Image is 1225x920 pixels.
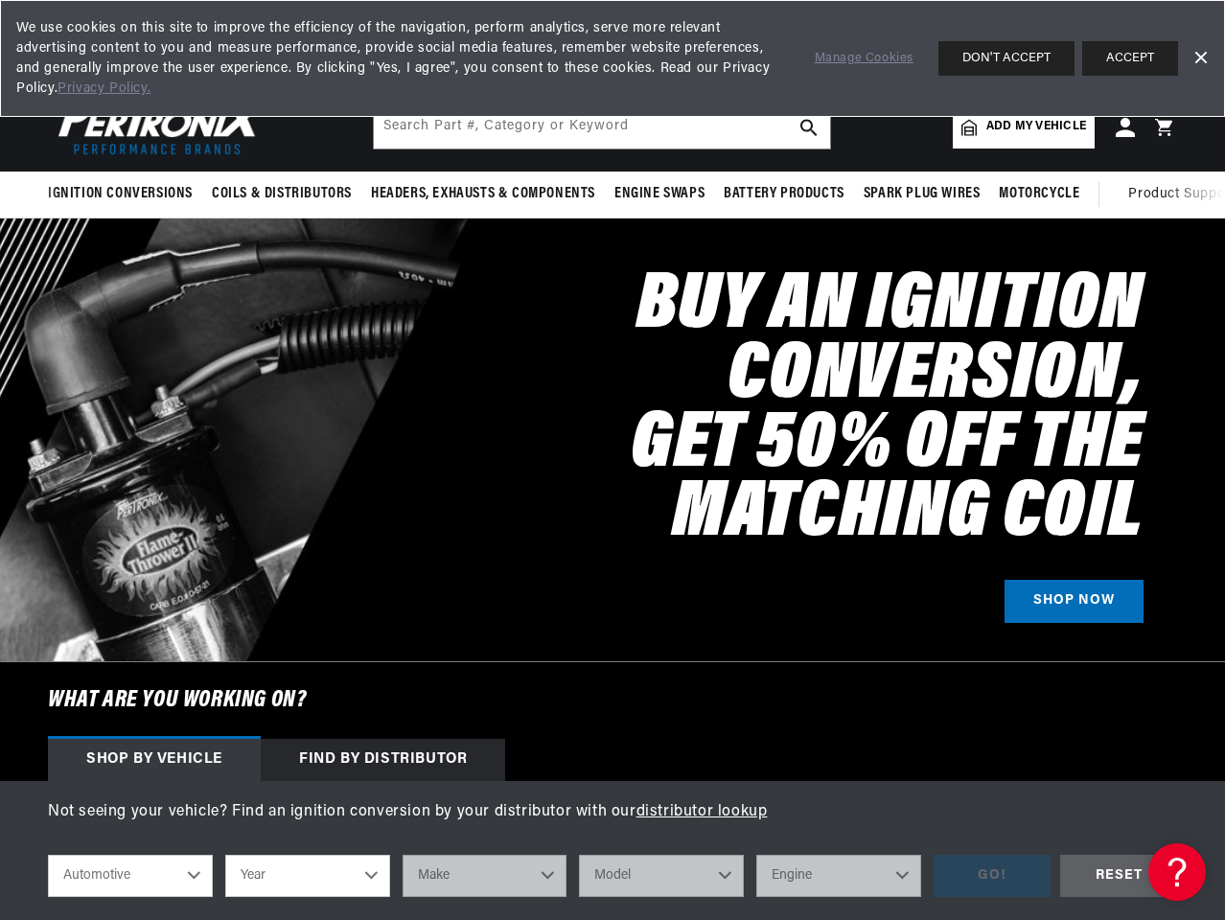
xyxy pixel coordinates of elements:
span: Spark Plug Wires [864,184,981,204]
p: Not seeing your vehicle? Find an ignition conversion by your distributor with our [48,800,1177,825]
span: Battery Products [724,184,844,204]
button: ACCEPT [1082,41,1178,76]
a: Dismiss Banner [1186,44,1214,73]
summary: Battery Products [714,172,854,217]
span: Add my vehicle [986,118,1086,136]
summary: Coils & Distributors [202,172,361,217]
a: SHOP NOW [1005,580,1144,623]
a: Manage Cookies [815,49,913,69]
span: Coils & Distributors [212,184,352,204]
span: Headers, Exhausts & Components [371,184,595,204]
input: Search Part #, Category or Keyword [374,106,830,149]
select: Engine [756,855,921,897]
select: Model [579,855,744,897]
summary: Motorcycle [989,172,1089,217]
select: Ride Type [48,855,213,897]
a: Privacy Policy. [58,81,150,96]
a: distributor lookup [636,804,768,819]
summary: Ignition Conversions [48,172,202,217]
span: Motorcycle [999,184,1079,204]
span: We use cookies on this site to improve the efficiency of the navigation, perform analytics, serve... [16,18,788,99]
select: Make [403,855,567,897]
select: Year [225,855,390,897]
summary: Headers, Exhausts & Components [361,172,605,217]
button: search button [788,106,830,149]
div: Shop by vehicle [48,739,261,781]
summary: Engine Swaps [605,172,714,217]
button: DON'T ACCEPT [938,41,1075,76]
span: Engine Swaps [614,184,705,204]
summary: Spark Plug Wires [854,172,990,217]
a: Add my vehicle [953,106,1095,149]
h2: Buy an Ignition Conversion, Get 50% off the Matching Coil [324,272,1144,549]
div: Find by Distributor [261,739,505,781]
span: Ignition Conversions [48,184,193,204]
div: RESET [1060,855,1177,898]
img: Pertronix [48,94,268,160]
